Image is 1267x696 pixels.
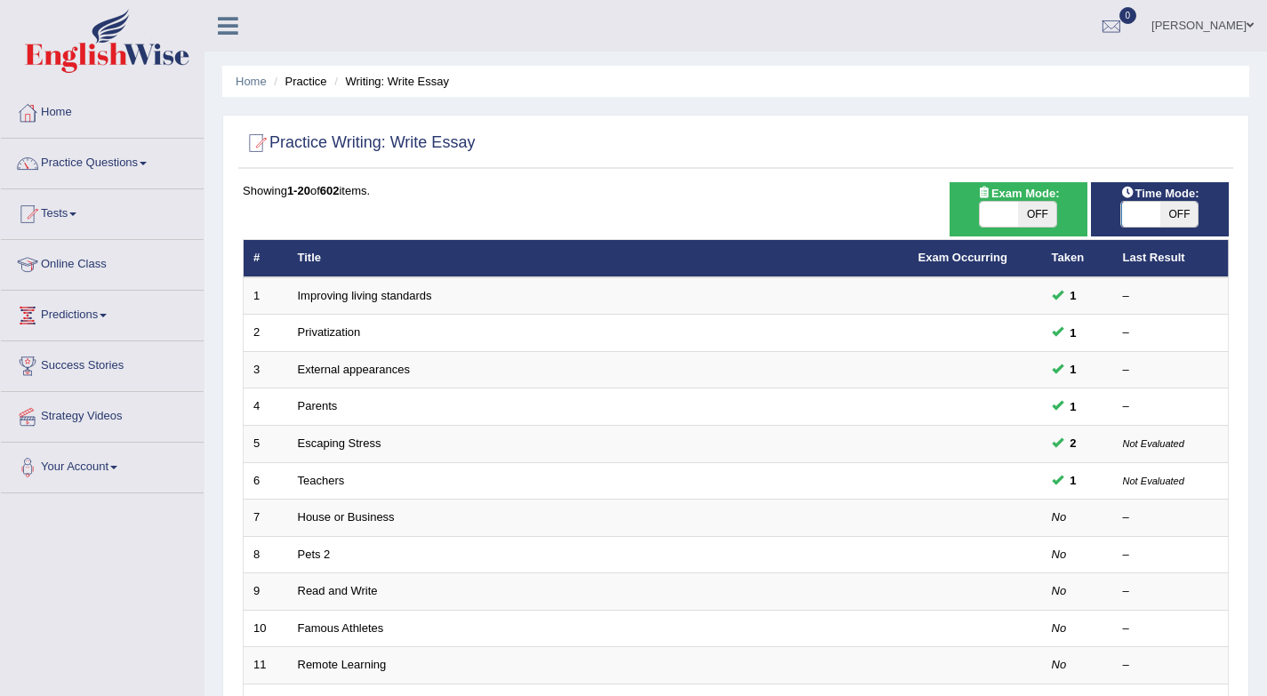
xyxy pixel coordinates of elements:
[1063,286,1084,305] span: You can still take this question
[1113,240,1229,277] th: Last Result
[298,289,432,302] a: Improving living standards
[298,325,361,339] a: Privatization
[298,548,331,561] a: Pets 2
[298,474,345,487] a: Teachers
[918,251,1007,264] a: Exam Occurring
[287,184,310,197] b: 1-20
[1018,202,1056,227] span: OFF
[243,130,475,156] h2: Practice Writing: Write Essay
[1113,184,1206,203] span: Time Mode:
[330,73,449,90] li: Writing: Write Essay
[1052,621,1067,635] em: No
[1123,288,1219,305] div: –
[244,647,288,684] td: 11
[244,240,288,277] th: #
[1159,202,1198,227] span: OFF
[1123,476,1184,486] small: Not Evaluated
[1123,547,1219,564] div: –
[244,573,288,611] td: 9
[298,399,338,412] a: Parents
[298,363,410,376] a: External appearances
[1123,657,1219,674] div: –
[269,73,326,90] li: Practice
[236,75,267,88] a: Home
[244,315,288,352] td: 2
[298,436,381,450] a: Escaping Stress
[1063,471,1084,490] span: You can still take this question
[1123,620,1219,637] div: –
[1123,438,1184,449] small: Not Evaluated
[244,500,288,537] td: 7
[970,184,1066,203] span: Exam Mode:
[244,536,288,573] td: 8
[1063,434,1084,452] span: You can still take this question
[288,240,909,277] th: Title
[1042,240,1113,277] th: Taken
[1,443,204,487] a: Your Account
[1,341,204,386] a: Success Stories
[1123,398,1219,415] div: –
[298,510,395,524] a: House or Business
[244,277,288,315] td: 1
[244,351,288,388] td: 3
[1063,324,1084,342] span: You can still take this question
[1,240,204,284] a: Online Class
[244,426,288,463] td: 5
[244,610,288,647] td: 10
[1063,397,1084,416] span: You can still take this question
[1123,324,1219,341] div: –
[1063,360,1084,379] span: You can still take this question
[320,184,340,197] b: 602
[1,139,204,183] a: Practice Questions
[1123,509,1219,526] div: –
[243,182,1229,199] div: Showing of items.
[1052,510,1067,524] em: No
[1052,658,1067,671] em: No
[1123,583,1219,600] div: –
[1,88,204,132] a: Home
[298,658,387,671] a: Remote Learning
[298,621,384,635] a: Famous Athletes
[1,189,204,234] a: Tests
[1,392,204,436] a: Strategy Videos
[1123,362,1219,379] div: –
[298,584,378,597] a: Read and Write
[1052,584,1067,597] em: No
[950,182,1087,236] div: Show exams occurring in exams
[1119,7,1137,24] span: 0
[244,388,288,426] td: 4
[1052,548,1067,561] em: No
[244,462,288,500] td: 6
[1,291,204,335] a: Predictions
